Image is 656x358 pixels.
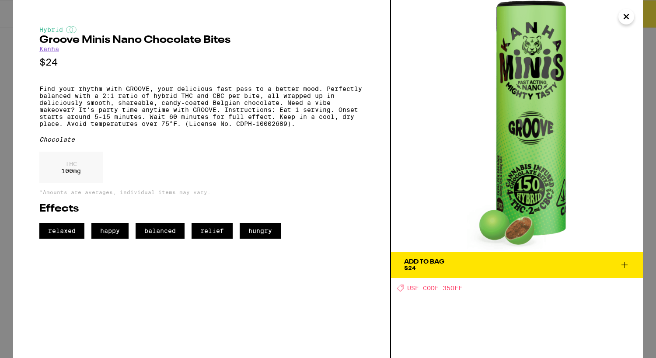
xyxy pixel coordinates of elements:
[61,160,81,167] p: THC
[404,259,444,265] div: Add To Bag
[192,223,233,239] span: relief
[618,9,634,24] button: Close
[5,6,63,13] span: Hi. Need any help?
[39,204,364,214] h2: Effects
[39,152,103,183] div: 100 mg
[39,45,59,52] a: Kanha
[39,85,364,127] p: Find your rhythm with GROOVE, your delicious fast pass to a better mood. Perfectly balanced with ...
[39,35,364,45] h2: Groove Minis Nano Chocolate Bites
[39,189,364,195] p: *Amounts are averages, individual items may vary.
[391,252,643,278] button: Add To Bag$24
[240,223,281,239] span: hungry
[66,26,77,33] img: hybridColor.svg
[407,285,462,292] span: USE CODE 35OFF
[39,136,364,143] div: Chocolate
[404,264,416,271] span: $24
[39,223,84,239] span: relaxed
[39,57,364,68] p: $24
[136,223,185,239] span: balanced
[91,223,129,239] span: happy
[39,26,364,33] div: Hybrid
